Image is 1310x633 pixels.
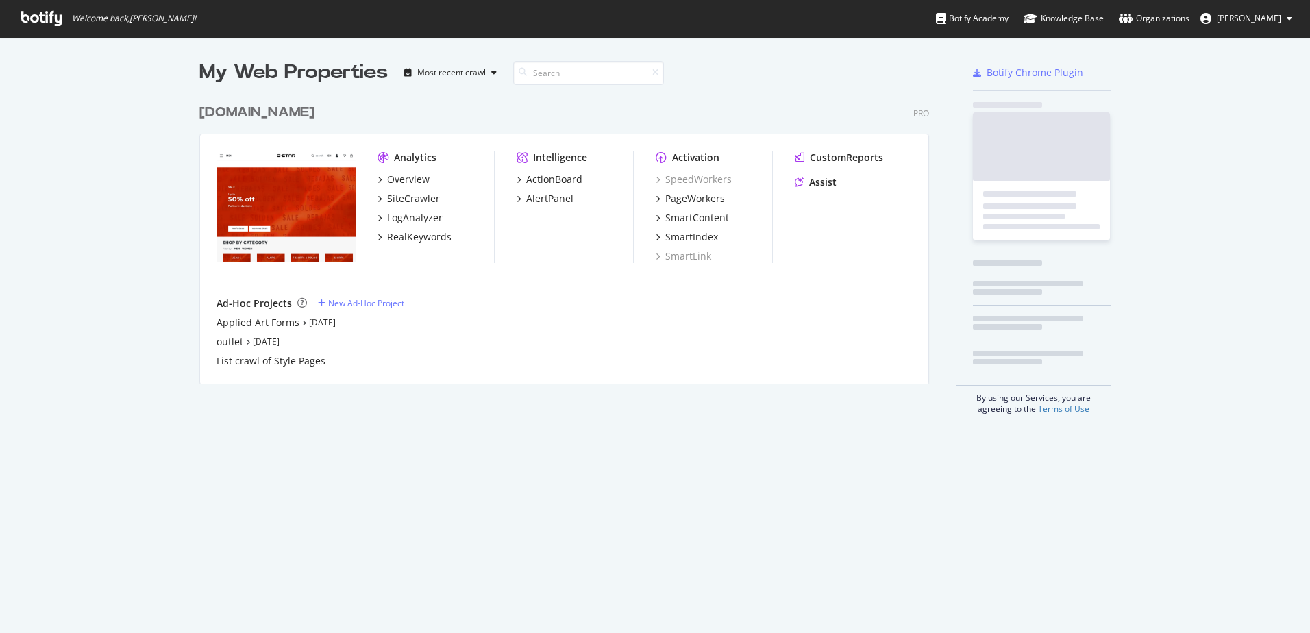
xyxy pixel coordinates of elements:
[1038,403,1089,414] a: Terms of Use
[513,61,664,85] input: Search
[253,336,280,347] a: [DATE]
[795,151,883,164] a: CustomReports
[665,211,729,225] div: SmartContent
[199,103,320,123] a: [DOMAIN_NAME]
[913,108,929,119] div: Pro
[517,173,582,186] a: ActionBoard
[526,192,573,206] div: AlertPanel
[656,192,725,206] a: PageWorkers
[217,316,299,330] a: Applied Art Forms
[378,230,452,244] a: RealKeywords
[199,103,314,123] div: [DOMAIN_NAME]
[217,335,243,349] a: outlet
[387,173,430,186] div: Overview
[378,173,430,186] a: Overview
[217,151,356,262] img: www.g-star.com
[656,173,732,186] a: SpeedWorkers
[1189,8,1303,29] button: [PERSON_NAME]
[656,211,729,225] a: SmartContent
[417,69,486,77] div: Most recent crawl
[387,211,443,225] div: LogAnalyzer
[987,66,1083,79] div: Botify Chrome Plugin
[199,86,940,384] div: grid
[1217,12,1281,24] span: Alexa Kiradzhibashyan
[399,62,502,84] button: Most recent crawl
[387,230,452,244] div: RealKeywords
[394,151,436,164] div: Analytics
[199,59,388,86] div: My Web Properties
[810,151,883,164] div: CustomReports
[309,316,336,328] a: [DATE]
[217,354,325,368] a: List crawl of Style Pages
[328,297,404,309] div: New Ad-Hoc Project
[1024,12,1104,25] div: Knowledge Base
[387,192,440,206] div: SiteCrawler
[517,192,573,206] a: AlertPanel
[656,230,718,244] a: SmartIndex
[665,192,725,206] div: PageWorkers
[973,66,1083,79] a: Botify Chrome Plugin
[656,249,711,263] a: SmartLink
[72,13,196,24] span: Welcome back, [PERSON_NAME] !
[217,297,292,310] div: Ad-Hoc Projects
[956,385,1111,414] div: By using our Services, you are agreeing to the
[1119,12,1189,25] div: Organizations
[533,151,587,164] div: Intelligence
[318,297,404,309] a: New Ad-Hoc Project
[378,192,440,206] a: SiteCrawler
[795,175,837,189] a: Assist
[936,12,1009,25] div: Botify Academy
[526,173,582,186] div: ActionBoard
[809,175,837,189] div: Assist
[665,230,718,244] div: SmartIndex
[672,151,719,164] div: Activation
[378,211,443,225] a: LogAnalyzer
